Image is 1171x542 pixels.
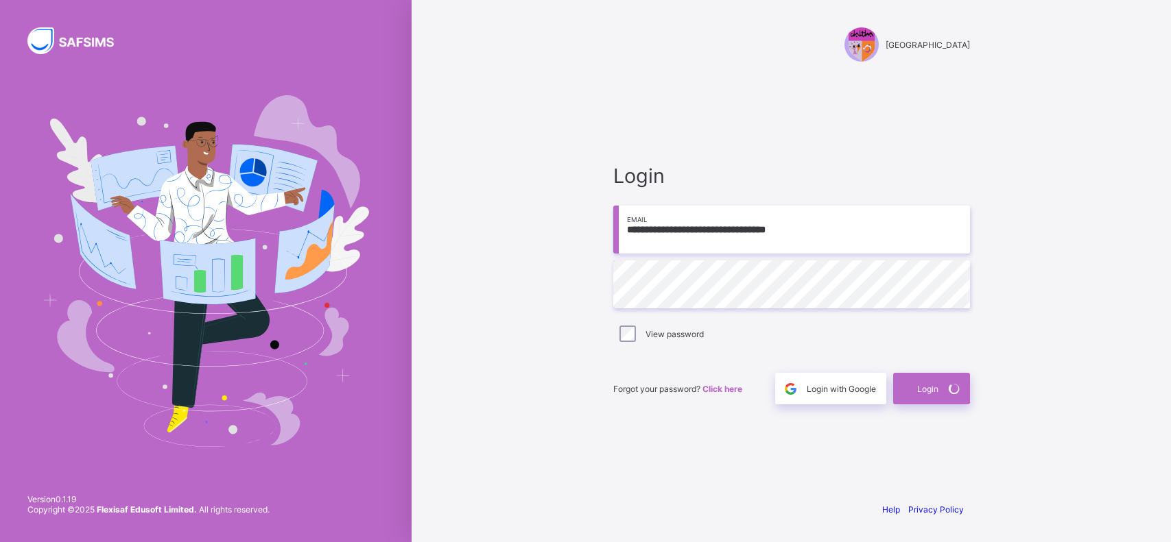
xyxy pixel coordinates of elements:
span: Login [613,164,970,188]
span: Version 0.1.19 [27,494,270,504]
a: Help [882,504,900,515]
img: google.396cfc9801f0270233282035f929180a.svg [783,381,799,397]
span: Login with Google [807,384,876,394]
span: Copyright © 2025 All rights reserved. [27,504,270,515]
label: View password [646,329,704,339]
a: Privacy Policy [908,504,964,515]
img: SAFSIMS Logo [27,27,130,54]
span: Forgot your password? [613,384,742,394]
a: Click here [702,384,742,394]
strong: Flexisaf Edusoft Limited. [97,504,197,515]
span: [GEOGRAPHIC_DATA] [886,40,970,50]
img: Hero Image [43,95,369,446]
